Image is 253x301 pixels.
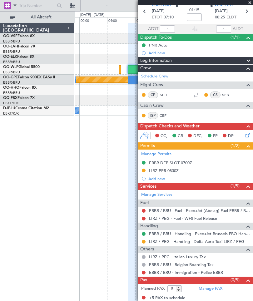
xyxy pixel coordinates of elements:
span: Leg Information [140,57,172,64]
a: OO-ELKFalcon 8X [3,55,34,59]
a: CEF [160,113,174,118]
a: EBBR/BRU [3,49,20,54]
span: OO-FSX [3,96,17,100]
span: D-IBLU [3,106,15,110]
span: OO-WLP [3,65,18,69]
span: Crew [140,65,151,72]
span: Others [140,246,154,253]
div: EBBR DEP SLOT 0700Z [149,160,192,165]
div: [DATE] - [DATE] [80,12,104,18]
a: Manage Permits [141,151,171,157]
span: OO-HHO [3,86,19,90]
button: All Aircraft [7,12,68,22]
a: SEB [222,92,236,98]
a: OO-HHOFalcon 8X [3,86,37,90]
a: EBBR/BRU [3,39,20,44]
span: (1/2) [231,142,240,149]
div: LIRZ PPR 0830Z [149,168,179,173]
span: Dispatch Checks and Weather [140,123,200,130]
a: EBBR / BRU - Immigration - Police EBBR [149,270,223,275]
span: (1/5) [231,183,240,189]
span: (1/1) [231,34,240,41]
span: Dispatch To-Dos [140,34,172,41]
span: CC, [161,133,167,139]
span: Services [140,183,156,190]
a: Manage Services [141,192,172,198]
span: LIRZ PEG [215,2,233,8]
span: 08:25 [215,14,225,21]
span: Pax [140,277,147,284]
a: MTT [160,92,174,98]
a: OO-GPEFalcon 900EX EASy II [3,76,55,79]
span: CR [178,133,183,139]
span: 07:10 [164,14,174,21]
span: Cabin Crew [140,102,164,109]
input: --:-- [160,25,175,33]
a: D-IBLUCessna Citation M2 [3,106,49,110]
span: (0/5) [231,277,240,283]
label: Planned PAX [141,286,165,292]
span: DFC, [193,133,203,139]
a: OO-VSFFalcon 8X [3,34,35,38]
div: Add new [148,176,250,181]
a: EBKT/KJK [3,111,19,116]
span: ALDT [233,26,243,32]
a: Manage PAX [199,286,222,292]
div: Add new [148,50,250,56]
a: LIRZ / PEG - Italian Luxury Tax [149,254,206,259]
a: EBKT/KJK [3,101,19,106]
span: OO-GPE [3,76,18,79]
span: Permits [140,142,155,150]
span: OO-VSF [3,34,17,38]
div: 04:00 [107,17,135,23]
div: CS [210,91,221,98]
input: Trip Number [19,1,55,10]
a: EBBR/BRU [3,91,20,95]
div: PNR Auto [149,42,167,48]
span: Handling [140,223,158,230]
div: ISP [148,112,158,119]
div: CP [148,91,158,98]
span: [DATE] [152,8,165,14]
a: EBBR / BRU - Handling - ExecuJet Brussels FBO Handling Abelag [149,231,250,236]
span: DP [228,133,234,139]
a: LIRZ / PEG - Handling - Delta Aero Taxi LIRZ / PEG [149,239,244,244]
a: LIRZ / PEG - Fuel - WFS Fuel Release [149,216,217,221]
span: Fuel [140,200,149,207]
span: OO-ELK [3,55,17,59]
span: ETOT [152,14,162,21]
a: OO-FSXFalcon 7X [3,96,35,100]
span: EBBR BRU [152,2,171,8]
span: ATOT [148,26,158,32]
span: Flight Crew [140,81,163,89]
a: OO-LAHFalcon 7X [3,45,35,48]
span: ELDT [226,14,236,21]
a: EBBR / BRU - Fuel - ExecuJet (Abelag) Fuel EBBR / BRU [149,208,250,213]
span: 01:15 [189,7,199,13]
span: [DATE] [215,8,228,14]
div: 00:00 [79,17,107,23]
a: EBBR/BRU [3,60,20,64]
div: 08:00 [135,17,163,23]
a: EBBR / BRU - Belgian Boarding Tax [149,262,214,267]
a: OO-WLPGlobal 5500 [3,65,40,69]
span: FP [213,133,218,139]
a: Schedule Crew [141,73,168,80]
span: OO-LAH [3,45,18,48]
a: EBBR/BRU [3,70,20,75]
a: EBBR/BRU [3,80,20,85]
span: All Aircraft [16,15,66,19]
